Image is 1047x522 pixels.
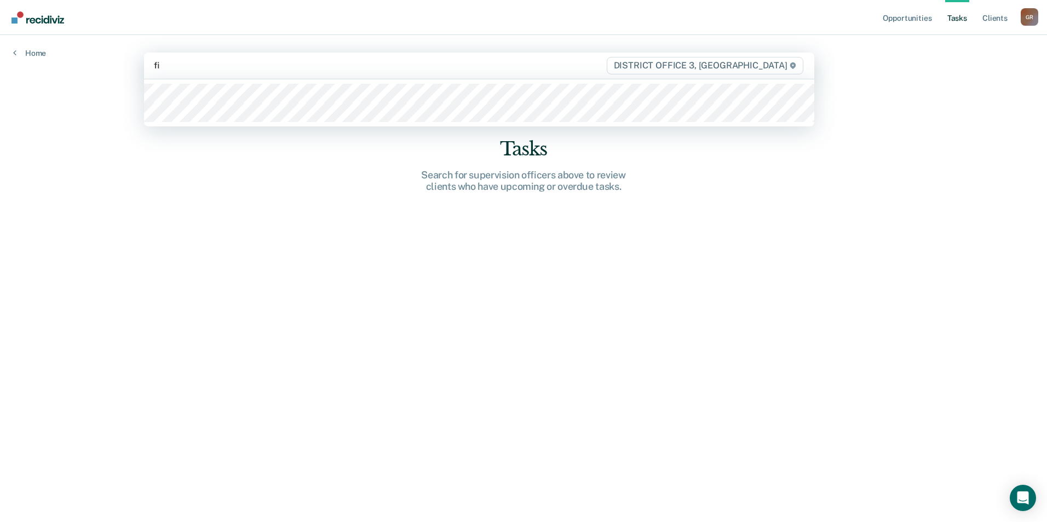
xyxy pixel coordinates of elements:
[11,11,64,24] img: Recidiviz
[1021,8,1038,26] div: G R
[13,48,46,58] a: Home
[348,138,699,160] div: Tasks
[348,169,699,193] div: Search for supervision officers above to review clients who have upcoming or overdue tasks.
[1021,8,1038,26] button: Profile dropdown button
[1010,485,1036,511] div: Open Intercom Messenger
[607,57,803,74] span: DISTRICT OFFICE 3, [GEOGRAPHIC_DATA]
